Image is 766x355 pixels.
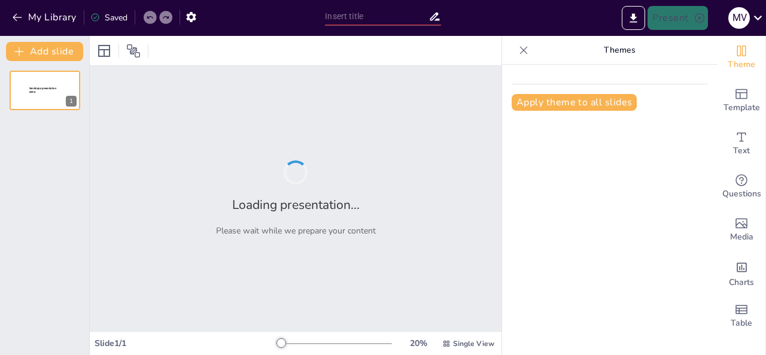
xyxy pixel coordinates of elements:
p: Please wait while we prepare your content [216,225,376,236]
div: Change the overall theme [718,36,765,79]
span: Media [730,230,753,244]
span: Theme [728,58,755,71]
button: M V [728,6,750,30]
span: Template [724,101,760,114]
button: Export to PowerPoint [622,6,645,30]
span: Charts [729,276,754,289]
div: Add ready made slides [718,79,765,122]
div: M V [728,7,750,29]
div: Saved [90,12,127,23]
div: 20 % [404,338,433,349]
span: Sendsteps presentation editor [29,87,56,93]
span: Text [733,144,750,157]
div: Layout [95,41,114,60]
div: Add charts and graphs [718,251,765,295]
div: Add images, graphics, shapes or video [718,208,765,251]
div: Add text boxes [718,122,765,165]
div: Add a table [718,295,765,338]
span: Single View [453,339,494,348]
span: Table [731,317,752,330]
span: Questions [722,187,761,201]
div: Slide 1 / 1 [95,338,277,349]
h2: Loading presentation... [232,196,360,213]
button: Present [648,6,707,30]
input: Insert title [325,8,428,25]
p: Themes [533,36,706,65]
div: Get real-time input from your audience [718,165,765,208]
button: Add slide [6,42,83,61]
span: Position [126,44,141,58]
div: 1 [66,96,77,107]
button: Apply theme to all slides [512,94,637,111]
div: 1 [10,71,80,110]
button: My Library [9,8,81,27]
